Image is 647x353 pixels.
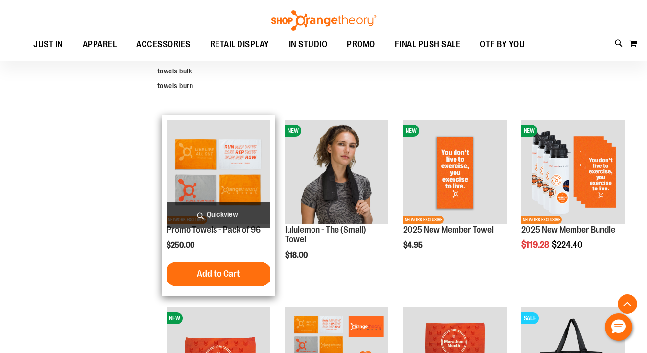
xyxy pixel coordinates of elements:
a: FINAL PUSH SALE [385,33,471,56]
div: product [398,115,512,274]
span: FINAL PUSH SALE [395,33,461,55]
span: $18.00 [285,251,309,259]
span: IN STUDIO [289,33,328,55]
span: SALE [521,312,539,324]
span: NETWORK EXCLUSIVE [403,216,444,224]
span: PROMO [347,33,375,55]
div: product [516,115,630,274]
a: Quickview [167,202,270,228]
a: JUST IN [24,33,73,56]
span: APPAREL [83,33,117,55]
img: OTF 2025 New Member Towel [403,120,507,224]
span: JUST IN [33,33,63,55]
span: RETAIL DISPLAY [210,33,269,55]
a: towels bulk [157,67,192,75]
img: lululemon - The (Small) Towel [285,120,389,224]
a: ACCESSORIES [126,33,200,56]
a: 2025 New Member Bundle [521,225,615,235]
a: OTF BY YOU [470,33,534,56]
a: towels burn [157,82,193,90]
a: IN STUDIO [279,33,337,56]
span: $4.95 [403,241,424,250]
span: NETWORK EXCLUSIVE [521,216,562,224]
a: PROMO [337,33,385,56]
button: Back To Top [618,294,637,314]
span: $224.40 [552,240,584,250]
a: Promo Towels - Pack of 96 [167,225,261,235]
a: Promo Towels - Pack of 96NETWORK EXCLUSIVE [167,120,270,225]
button: Add to Cart [165,262,272,286]
a: 2025 New Member BundleNEWNETWORK EXCLUSIVE [521,120,625,225]
span: NEW [285,125,301,137]
a: 2025 New Member Towel [403,225,494,235]
div: product [280,115,394,284]
span: NEW [521,125,537,137]
span: Add to Cart [197,268,240,279]
a: lululemon - The (Small) Towel [285,225,366,244]
span: $250.00 [167,241,196,250]
span: OTF BY YOU [480,33,525,55]
img: 2025 New Member Bundle [521,120,625,224]
a: OTF 2025 New Member TowelNEWNETWORK EXCLUSIVE [403,120,507,225]
span: NEW [167,312,183,324]
span: $119.28 [521,240,551,250]
img: Promo Towels - Pack of 96 [167,120,270,224]
span: ACCESSORIES [136,33,191,55]
a: APPAREL [73,33,127,56]
a: RETAIL DISPLAY [200,33,279,56]
div: product [162,115,275,296]
button: Hello, have a question? Let’s chat. [605,313,632,341]
img: Shop Orangetheory [270,10,378,31]
a: lululemon - The (Small) TowelNEW [285,120,389,225]
span: NEW [403,125,419,137]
